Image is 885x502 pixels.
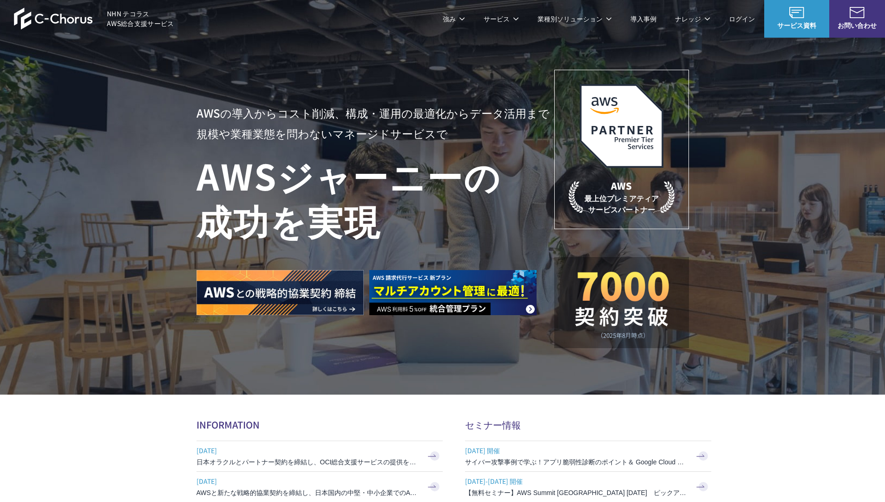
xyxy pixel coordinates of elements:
span: NHN テコラス AWS総合支援サービス [107,9,174,28]
img: AWSとの戦略的協業契約 締結 [197,270,364,315]
h2: セミナー情報 [465,418,711,431]
a: [DATE] 開催 サイバー攻撃事例で学ぶ！アプリ脆弱性診断のポイント＆ Google Cloud セキュリティ対策 [465,441,711,471]
span: [DATE] 開催 [465,443,688,457]
span: サービス資料 [764,20,829,30]
span: お問い合わせ [829,20,885,30]
p: 最上位プレミアティア サービスパートナー [569,179,675,215]
a: [DATE]-[DATE] 開催 【無料セミナー】AWS Summit [GEOGRAPHIC_DATA] [DATE] ピックアップセッション [465,472,711,502]
img: AWSプレミアティアサービスパートナー [580,84,663,168]
span: [DATE]-[DATE] 開催 [465,474,688,488]
a: 導入事例 [630,14,656,24]
img: 契約件数 [573,271,670,339]
p: 強み [443,14,465,24]
img: AWS総合支援サービス C-Chorus サービス資料 [789,7,804,18]
h3: AWSと新たな戦略的協業契約を締結し、日本国内の中堅・中小企業でのAWS活用を加速 [197,488,420,497]
h3: サイバー攻撃事例で学ぶ！アプリ脆弱性診断のポイント＆ Google Cloud セキュリティ対策 [465,457,688,467]
h3: 【無料セミナー】AWS Summit [GEOGRAPHIC_DATA] [DATE] ピックアップセッション [465,488,688,497]
img: お問い合わせ [850,7,865,18]
em: AWS [611,179,632,192]
a: [DATE] AWSと新たな戦略的協業契約を締結し、日本国内の中堅・中小企業でのAWS活用を加速 [197,472,443,502]
a: ログイン [729,14,755,24]
h1: AWS ジャーニーの 成功を実現 [197,153,554,242]
h3: 日本オラクルとパートナー契約を締結し、OCI総合支援サービスの提供を開始 [197,457,420,467]
p: AWSの導入からコスト削減、 構成・運用の最適化からデータ活用まで 規模や業種業態を問わない マネージドサービスで [197,103,554,144]
p: ナレッジ [675,14,710,24]
span: [DATE] [197,443,420,457]
p: サービス [484,14,519,24]
img: AWS請求代行サービス 統合管理プラン [369,270,537,315]
a: [DATE] 日本オラクルとパートナー契約を締結し、OCI総合支援サービスの提供を開始 [197,441,443,471]
a: AWS総合支援サービス C-Chorus NHN テコラスAWS総合支援サービス [14,7,174,30]
h2: INFORMATION [197,418,443,431]
p: 業種別ソリューション [538,14,612,24]
span: [DATE] [197,474,420,488]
